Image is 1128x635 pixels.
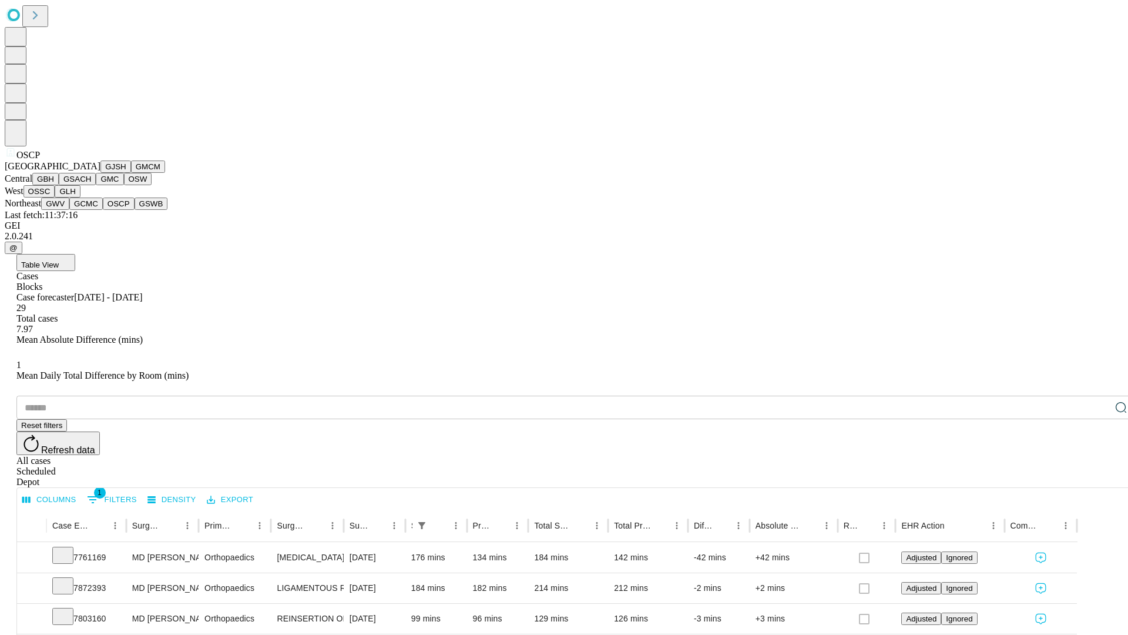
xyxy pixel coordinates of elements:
[16,254,75,271] button: Table View
[5,242,22,254] button: @
[652,517,669,534] button: Sort
[23,609,41,630] button: Expand
[694,604,744,634] div: -3 mins
[694,521,713,530] div: Difference
[941,613,977,625] button: Ignored
[756,543,832,573] div: +42 mins
[5,161,100,171] span: [GEOGRAPHIC_DATA]
[5,210,78,220] span: Last fetch: 11:37:16
[411,573,461,603] div: 184 mins
[614,521,651,530] div: Total Predicted Duration
[614,573,682,603] div: 212 mins
[694,573,744,603] div: -2 mins
[946,517,962,534] button: Sort
[251,517,268,534] button: Menu
[411,604,461,634] div: 99 mins
[1010,521,1040,530] div: Comments
[5,198,41,208] span: Northeast
[204,604,265,634] div: Orthopaedics
[132,573,193,603] div: MD [PERSON_NAME] Iv [PERSON_NAME]
[19,491,79,509] button: Select columns
[90,517,107,534] button: Sort
[411,521,412,530] div: Scheduled In Room Duration
[107,517,123,534] button: Menu
[132,604,193,634] div: MD [PERSON_NAME] Iv [PERSON_NAME]
[145,491,199,509] button: Density
[1057,517,1074,534] button: Menu
[5,186,23,196] span: West
[946,553,972,562] span: Ignored
[730,517,747,534] button: Menu
[756,521,801,530] div: Absolute Difference
[906,614,936,623] span: Adjusted
[277,543,337,573] div: [MEDICAL_DATA] W/ ACETABULOPLASTY
[96,173,123,185] button: GMC
[41,445,95,455] span: Refresh data
[55,185,80,198] button: GLH
[901,613,941,625] button: Adjusted
[131,161,165,173] button: GMCM
[941,552,977,564] button: Ignored
[21,421,62,430] span: Reset filters
[23,579,41,599] button: Expand
[16,432,100,455] button: Refresh data
[41,198,69,210] button: GWV
[94,487,106,499] span: 1
[16,370,189,380] span: Mean Daily Total Difference by Room (mins)
[756,573,832,603] div: +2 mins
[16,360,21,370] span: 1
[135,198,168,210] button: GSWB
[5,220,1123,231] div: GEI
[614,543,682,573] div: 142 mins
[52,573,120,603] div: 7872393
[350,543,399,573] div: [DATE]
[16,313,58,323] span: Total cases
[132,543,193,573] div: MD [PERSON_NAME] Iv [PERSON_NAME]
[901,552,941,564] button: Adjusted
[59,173,96,185] button: GSACH
[906,553,936,562] span: Adjusted
[901,582,941,594] button: Adjusted
[802,517,818,534] button: Sort
[414,517,430,534] div: 1 active filter
[204,521,234,530] div: Primary Service
[906,584,936,593] span: Adjusted
[16,335,143,345] span: Mean Absolute Difference (mins)
[534,543,602,573] div: 184 mins
[16,292,74,302] span: Case forecaster
[1041,517,1057,534] button: Sort
[16,303,26,313] span: 29
[946,614,972,623] span: Ignored
[386,517,402,534] button: Menu
[818,517,835,534] button: Menu
[534,521,571,530] div: Total Scheduled Duration
[277,604,337,634] div: REINSERTION OF RUPTURED BICEP OR TRICEP TENDON DISTAL
[414,517,430,534] button: Show filters
[411,543,461,573] div: 176 mins
[204,491,256,509] button: Export
[100,161,131,173] button: GJSH
[204,573,265,603] div: Orthopaedics
[350,604,399,634] div: [DATE]
[84,490,140,509] button: Show filters
[124,173,152,185] button: OSW
[69,198,103,210] button: GCMC
[23,185,55,198] button: OSSC
[492,517,509,534] button: Sort
[669,517,685,534] button: Menu
[985,517,1002,534] button: Menu
[16,150,40,160] span: OSCP
[844,521,859,530] div: Resolved in EHR
[204,543,265,573] div: Orthopaedics
[23,548,41,569] button: Expand
[694,543,744,573] div: -42 mins
[103,198,135,210] button: OSCP
[614,604,682,634] div: 126 mins
[876,517,892,534] button: Menu
[448,517,464,534] button: Menu
[370,517,386,534] button: Sort
[534,573,602,603] div: 214 mins
[132,521,162,530] div: Surgeon Name
[946,584,972,593] span: Ignored
[473,573,523,603] div: 182 mins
